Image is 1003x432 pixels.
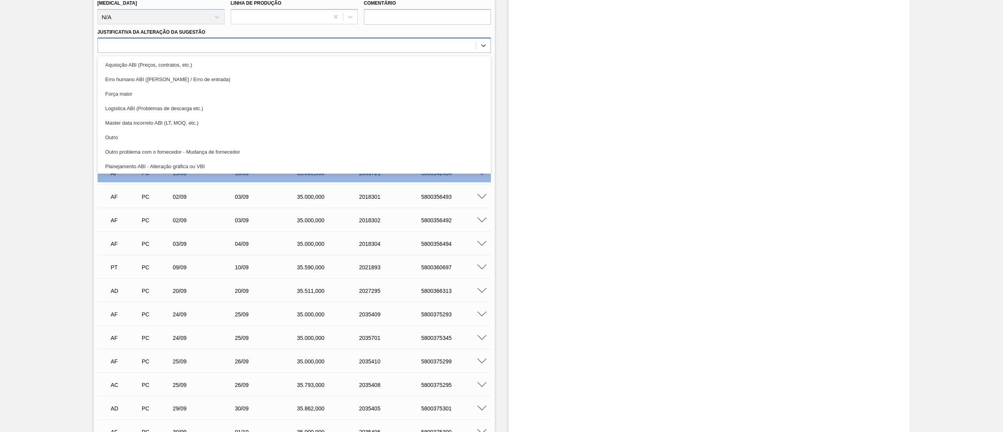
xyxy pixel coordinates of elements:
[295,288,366,294] div: 35.511,000
[98,101,491,116] div: Logística ABI (Problemas de descarga etc.)
[419,405,490,412] div: 5800375301
[109,212,143,229] div: Aguardando Faturamento
[109,353,143,370] div: Aguardando Faturamento
[171,335,242,341] div: 24/09/2025
[140,405,174,412] div: Pedido de Compra
[140,311,174,318] div: Pedido de Compra
[357,335,428,341] div: 2035701
[233,311,304,318] div: 25/09/2025
[357,405,428,412] div: 2035405
[98,72,491,87] div: Erro humano ABI ([PERSON_NAME] / Erro de entrada)
[295,335,366,341] div: 35.000,000
[357,311,428,318] div: 2035409
[419,217,490,223] div: 5800356492
[295,217,366,223] div: 35.000,000
[171,358,242,365] div: 25/09/2025
[295,241,366,247] div: 35.000,000
[295,194,366,200] div: 35.000,000
[419,241,490,247] div: 5800356494
[98,130,491,145] div: Outro
[109,306,143,323] div: Aguardando Faturamento
[98,58,491,72] div: Aquisição ABI (Preços, contratos, etc.)
[171,217,242,223] div: 02/09/2025
[231,0,282,6] label: Linha de Produção
[140,194,174,200] div: Pedido de Compra
[109,235,143,252] div: Aguardando Faturamento
[419,264,490,270] div: 5800360697
[233,217,304,223] div: 03/09/2025
[171,311,242,318] div: 24/09/2025
[419,311,490,318] div: 5800375293
[111,217,141,223] p: AF
[140,288,174,294] div: Pedido de Compra
[98,159,491,174] div: Planejamento ABI - Alteração gráfica ou VBI
[140,358,174,365] div: Pedido de Compra
[109,259,143,276] div: Pedido em Trânsito
[295,405,366,412] div: 35.862,000
[357,194,428,200] div: 2018301
[295,382,366,388] div: 35.793,000
[111,288,141,294] p: AD
[233,335,304,341] div: 25/09/2025
[357,382,428,388] div: 2035408
[171,382,242,388] div: 25/09/2025
[419,194,490,200] div: 5800356493
[295,264,366,270] div: 35.590,000
[98,145,491,159] div: Outro problema com o fornecedor - Mudança de fornecedor
[419,335,490,341] div: 5800375345
[171,241,242,247] div: 03/09/2025
[357,217,428,223] div: 2018302
[111,382,141,388] p: AC
[140,241,174,247] div: Pedido de Compra
[357,288,428,294] div: 2027295
[98,87,491,101] div: Força maior
[233,194,304,200] div: 03/09/2025
[357,358,428,365] div: 2035410
[419,382,490,388] div: 5800375295
[233,264,304,270] div: 10/09/2025
[111,358,141,365] p: AF
[357,264,428,270] div: 2021893
[109,400,143,417] div: Aguardando Descarga
[98,0,137,6] label: [MEDICAL_DATA]
[171,405,242,412] div: 29/09/2025
[111,405,141,412] p: AD
[419,288,490,294] div: 5800366313
[233,358,304,365] div: 26/09/2025
[109,329,143,347] div: Aguardando Faturamento
[109,282,143,299] div: Aguardando Descarga
[140,217,174,223] div: Pedido de Compra
[295,311,366,318] div: 35.000,000
[111,194,141,200] p: AF
[140,335,174,341] div: Pedido de Compra
[111,311,141,318] p: AF
[171,288,242,294] div: 20/09/2025
[109,376,143,394] div: Aguardando Composição de Carga
[111,264,141,270] p: PT
[109,188,143,205] div: Aguardando Faturamento
[295,358,366,365] div: 35.000,000
[171,264,242,270] div: 09/09/2025
[98,116,491,130] div: Master data incorreto ABI (LT, MOQ, etc.)
[233,382,304,388] div: 26/09/2025
[171,194,242,200] div: 02/09/2025
[357,241,428,247] div: 2018304
[140,382,174,388] div: Pedido de Compra
[111,335,141,341] p: AF
[111,241,141,247] p: AF
[98,55,491,66] label: Observações
[233,241,304,247] div: 04/09/2025
[419,358,490,365] div: 5800375299
[233,405,304,412] div: 30/09/2025
[98,29,206,35] label: Justificativa da Alteração da Sugestão
[140,264,174,270] div: Pedido de Compra
[233,288,304,294] div: 20/09/2025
